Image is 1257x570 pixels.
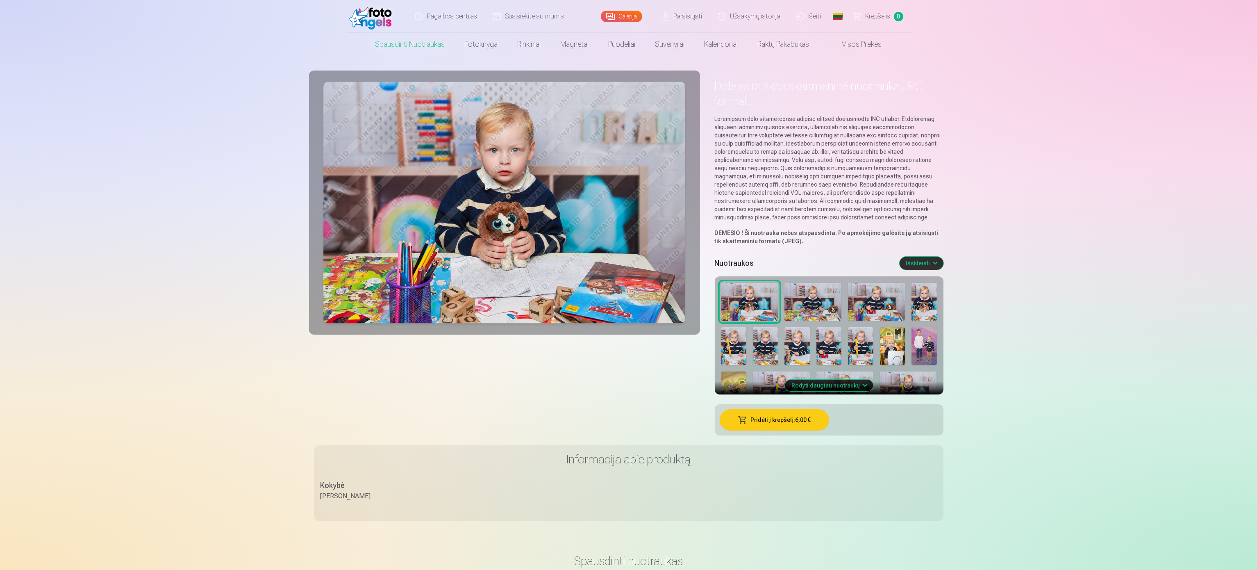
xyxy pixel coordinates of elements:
button: Rodyti daugiau nuotraukų [785,380,873,391]
span: Krepšelis [866,11,891,21]
button: Išskleisti [900,257,943,270]
a: Puodeliai [599,33,646,56]
h1: Didelės raiškos skaitmeninė nuotrauka JPG formatu [715,79,943,108]
p: Loremipsum dolo sitametconse adipisc elitsed doeiusmodte INC utlabor. Etdoloremag aliquaeni admin... [715,115,943,221]
a: Rinkiniai [508,33,551,56]
a: Fotoknyga [455,33,508,56]
strong: Ši nuotrauka nebus atspausdinta. Po apmokėjimo galėsite ją atsisiųsti tik skaitmeniniu formatu (J... [715,230,939,244]
a: Visos prekės [819,33,892,56]
div: Kokybė [321,480,371,491]
h3: Spausdinti nuotraukas [321,554,937,568]
span: 0 [894,12,903,21]
a: Magnetai [551,33,599,56]
strong: DĖMESIO ! [715,230,743,236]
button: Pridėti į krepšelį:6,00 € [720,409,829,431]
h5: Nuotraukos [715,258,893,269]
h3: Informacija apie produktą [321,452,937,467]
a: Spausdinti nuotraukas [366,33,455,56]
a: Galerija [601,11,642,22]
a: Suvenyrai [646,33,695,56]
img: /fa2 [349,3,396,30]
a: Raktų pakabukas [748,33,819,56]
div: [PERSON_NAME] [321,491,371,501]
a: Kalendoriai [695,33,748,56]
